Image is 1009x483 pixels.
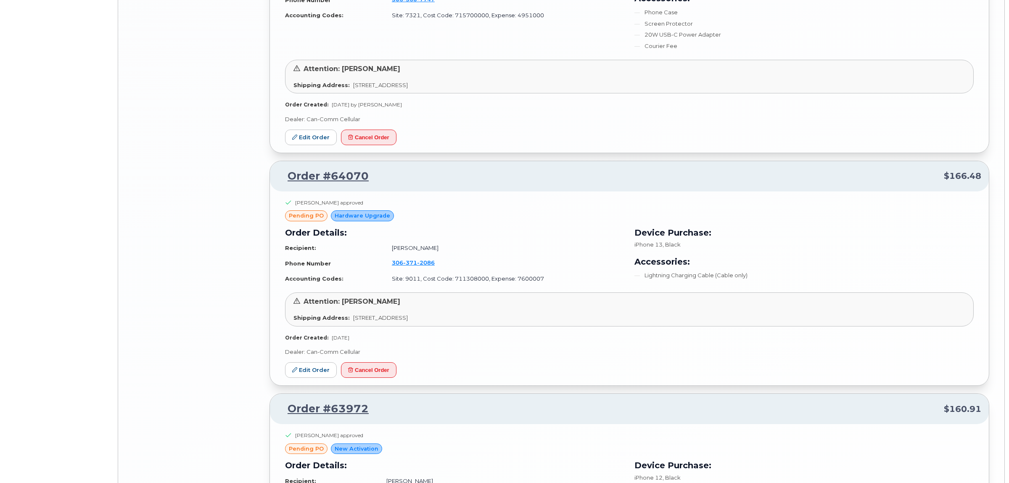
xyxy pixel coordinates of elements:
[289,445,324,453] span: pending PO
[285,226,624,239] h3: Order Details:
[293,314,350,321] strong: Shipping Address:
[285,348,974,356] p: Dealer: Can-Comm Cellular
[634,241,663,248] span: iPhone 13
[285,244,316,251] strong: Recipient:
[353,82,408,88] span: [STREET_ADDRESS]
[663,474,681,481] span: , Black
[341,362,396,378] button: Cancel Order
[417,259,435,266] span: 2086
[293,82,350,88] strong: Shipping Address:
[332,101,402,108] span: [DATE] by [PERSON_NAME]
[634,459,974,472] h3: Device Purchase:
[289,212,324,220] span: pending PO
[392,259,445,266] a: 3063712086
[353,314,408,321] span: [STREET_ADDRESS]
[634,255,974,268] h3: Accessories:
[944,170,981,182] span: $166.48
[285,12,343,19] strong: Accounting Codes:
[403,259,417,266] span: 371
[335,212,390,220] span: Hardware Upgrade
[384,8,624,23] td: Site: 7321, Cost Code: 715700000, Expense: 4951000
[285,459,624,472] h3: Order Details:
[384,241,624,255] td: [PERSON_NAME]
[285,362,337,378] a: Edit Order
[392,259,435,266] span: 306
[304,65,400,73] span: Attention: [PERSON_NAME]
[295,432,363,439] div: [PERSON_NAME] approved
[285,260,331,267] strong: Phone Number
[277,401,369,417] a: Order #63972
[944,403,981,415] span: $160.91
[285,130,337,145] a: Edit Order
[634,20,974,28] li: Screen Protector
[332,334,349,341] span: [DATE]
[295,199,363,206] div: [PERSON_NAME] approved
[285,275,343,282] strong: Accounting Codes:
[285,115,974,123] p: Dealer: Can-Comm Cellular
[285,334,328,341] strong: Order Created:
[634,474,663,481] span: iPhone 12
[304,297,400,305] span: Attention: [PERSON_NAME]
[663,241,681,248] span: , Black
[341,130,396,145] button: Cancel Order
[384,271,624,286] td: Site: 9011, Cost Code: 711308000, Expense: 7600007
[634,226,974,239] h3: Device Purchase:
[335,445,378,453] span: New Activation
[634,271,974,279] li: Lightning Charging Cable (Cable only)
[634,42,974,50] li: Courier Fee
[285,101,328,108] strong: Order Created:
[634,8,974,16] li: Phone Case
[277,169,369,184] a: Order #64070
[634,31,974,39] li: 20W USB-C Power Adapter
